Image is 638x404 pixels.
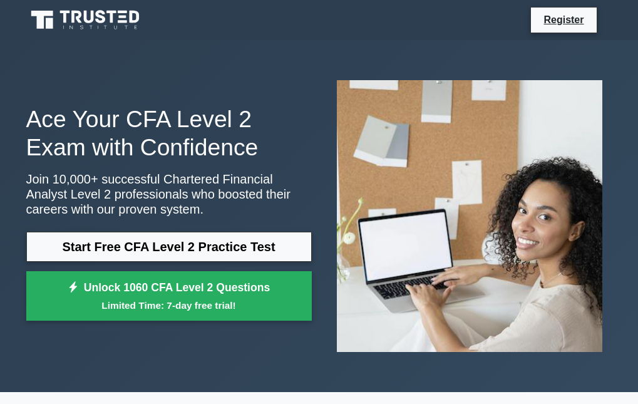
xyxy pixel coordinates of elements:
a: Register [536,12,591,28]
a: Unlock 1060 CFA Level 2 QuestionsLimited Time: 7-day free trial! [26,271,312,321]
h1: Ace Your CFA Level 2 Exam with Confidence [26,105,312,161]
small: Limited Time: 7-day free trial! [42,298,296,313]
p: Join 10,000+ successful Chartered Financial Analyst Level 2 professionals who boosted their caree... [26,172,312,217]
a: Start Free CFA Level 2 Practice Test [26,232,312,262]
